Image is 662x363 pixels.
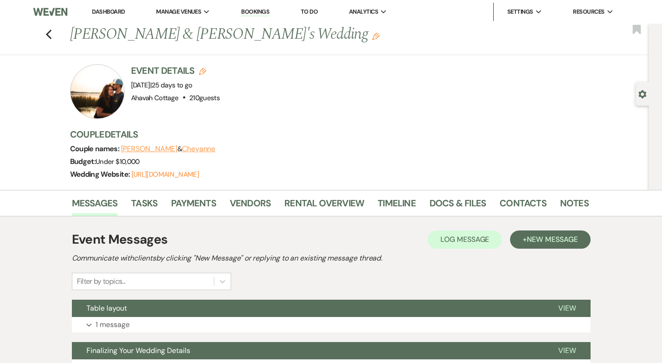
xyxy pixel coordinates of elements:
span: Resources [573,7,604,16]
span: Log Message [440,235,489,244]
span: New Message [527,235,577,244]
a: To Do [301,8,318,15]
span: Wedding Website: [70,169,131,179]
button: Open lead details [638,89,647,98]
button: View [544,342,591,359]
span: Ahavah Cottage [131,93,179,102]
span: Settings [507,7,533,16]
span: Finalizing Your Wedding Details [86,346,190,355]
button: 1 message [72,317,591,332]
button: Finalizing Your Wedding Details [72,342,544,359]
a: Tasks [131,196,157,216]
button: +New Message [510,230,590,249]
h1: Event Messages [72,230,168,249]
p: 1 message [96,319,130,331]
span: & [121,144,216,153]
a: Bookings [241,8,269,16]
a: [URL][DOMAIN_NAME] [131,170,199,179]
span: Table layout [86,303,127,313]
a: Messages [72,196,118,216]
h2: Communicate with clients by clicking "New Message" or replying to an existing message thread. [72,253,591,264]
span: | [150,81,192,90]
a: Timeline [378,196,416,216]
span: Under $10,000 [96,157,140,166]
span: Manage Venues [156,7,201,16]
a: Notes [560,196,589,216]
a: Rental Overview [284,196,364,216]
button: Table layout [72,300,544,317]
a: Payments [171,196,216,216]
span: [DATE] [131,81,192,90]
span: 210 guests [189,93,220,102]
h3: Couple Details [70,128,580,141]
button: [PERSON_NAME] [121,145,177,153]
button: Edit [372,32,379,40]
span: View [558,346,576,355]
span: View [558,303,576,313]
span: Budget: [70,157,96,166]
button: View [544,300,591,317]
span: Couple names: [70,144,121,153]
a: Vendors [230,196,271,216]
div: Filter by topics... [77,276,126,287]
span: 25 days to go [152,81,192,90]
button: Cheyanne [182,145,215,153]
h1: [PERSON_NAME] & [PERSON_NAME]'s Wedding [70,24,478,46]
h3: Event Details [131,64,220,77]
span: Analytics [349,7,378,16]
a: Docs & Files [430,196,486,216]
img: Weven Logo [33,2,67,21]
button: Log Message [428,230,502,249]
a: Contacts [500,196,546,216]
a: Dashboard [92,8,125,15]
